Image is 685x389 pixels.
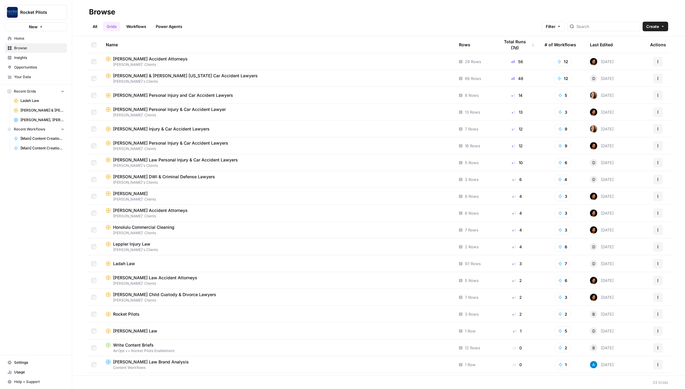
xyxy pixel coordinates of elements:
span: [Main] Content Creation Article [20,145,64,151]
a: [PERSON_NAME] Child Custody & Divorce Lawyers[PERSON_NAME]' Clients [106,292,449,303]
div: 12 [499,143,535,149]
a: Grids [103,22,120,31]
a: [PERSON_NAME] Accident Attorneys[PERSON_NAME]' Clients [106,56,449,67]
span: Create [646,23,659,29]
a: [PERSON_NAME][PERSON_NAME]' Clients [106,191,449,202]
a: [Main] Content Creation Article [11,143,67,153]
div: Rows [459,36,470,53]
a: Opportunities [5,63,67,72]
div: 6 [499,176,535,182]
div: 2 [499,294,535,300]
button: 4 [554,175,571,184]
span: [PERSON_NAME] [113,191,148,197]
img: wt756mygx0n7rybn42vblmh42phm [590,277,597,284]
button: 3 [554,225,571,235]
span: [PERSON_NAME] Personal Injury and Car Accident Lawyers [113,92,233,98]
div: Actions [650,36,666,53]
div: [DATE] [590,277,614,284]
span: [PERSON_NAME] Law Accident Attorneys [113,275,197,281]
div: 4 [499,227,535,233]
span: Ladah Law [20,98,64,103]
span: D [592,176,595,182]
button: Help + Support [5,377,67,387]
img: wt756mygx0n7rybn42vblmh42phm [590,294,597,301]
a: [PERSON_NAME] Law Personal Injury & Car Accident Lawyers[PERSON_NAME]'s Clients [106,157,449,168]
span: Rocket Pilots [113,311,140,317]
span: [PERSON_NAME]'s Clients [106,180,449,185]
span: [PERSON_NAME] & [PERSON_NAME] [US_STATE] Car Accident Lawyers [20,108,64,113]
a: Browse [5,43,67,53]
span: 7 Rows [465,294,478,300]
span: 3 Rows [465,176,479,182]
span: Browse [14,45,64,51]
div: 10 [499,160,535,166]
div: 4 [499,210,535,216]
span: [PERSON_NAME]' Clients [106,213,449,219]
span: [PERSON_NAME] Law [113,328,157,334]
div: 1 [499,328,535,334]
span: [PERSON_NAME], [PERSON_NAME] & [PERSON_NAME] [20,117,64,123]
a: [PERSON_NAME] & [PERSON_NAME] [US_STATE] Car Accident Lawyers [11,106,67,115]
span: 66 Rows [465,75,481,81]
span: Leppler Injury Law [113,241,150,247]
a: [PERSON_NAME] DWI & Criminal Defense Lawyers[PERSON_NAME]'s Clients [106,174,449,185]
div: [DATE] [590,243,614,250]
div: [DATE] [590,109,614,116]
div: 0 [499,362,535,368]
button: Filter [542,22,565,31]
span: Home [14,36,64,41]
a: Your Data [5,72,67,82]
div: 4 [499,193,535,199]
span: [PERSON_NAME]'s Clients [106,163,449,168]
span: [PERSON_NAME]' Clients [106,112,449,118]
span: 12 Rows [465,345,480,351]
button: 5 [554,90,571,100]
input: Search [576,23,637,29]
span: Opportunities [14,65,64,70]
a: All [89,22,101,31]
span: [PERSON_NAME]' Clients [106,298,449,303]
span: 8 Rows [465,92,479,98]
a: Settings [5,358,67,367]
img: wt756mygx0n7rybn42vblmh42phm [590,58,597,65]
span: AirOps <> Rocket Pilots Enablement [106,348,449,354]
button: 3 [554,191,571,201]
span: D [592,160,595,166]
button: 12 [553,74,572,83]
div: [DATE] [590,125,614,133]
img: o3cqybgnmipr355j8nz4zpq1mc6x [590,361,597,368]
a: Workflows [123,22,150,31]
span: [PERSON_NAME] Personal Injury & Car Accident Lawyers [113,140,228,146]
div: 12 [499,126,535,132]
span: Help + Support [14,379,64,384]
span: [PERSON_NAME]'s Clients [106,79,449,84]
span: [PERSON_NAME]' Clients [106,146,449,152]
button: 5 [554,326,571,336]
span: 97 Rows [465,261,481,267]
span: [PERSON_NAME] Law Personal Injury & Car Accident Lawyers [113,157,238,163]
button: 1 [554,360,571,369]
span: Honolulu Commercial Cleaning [113,224,174,230]
span: 2 Rows [465,244,479,250]
div: # of Workflows [545,36,576,53]
a: Ladah Law [11,96,67,106]
div: 33 Grids [653,379,668,385]
img: wt756mygx0n7rybn42vblmh42phm [590,109,597,116]
span: D [592,261,595,267]
div: [DATE] [590,327,614,335]
div: [DATE] [590,159,614,166]
button: 7 [554,259,571,268]
span: [PERSON_NAME] Law Brand Analysis [113,359,189,365]
button: New [5,22,67,31]
span: Settings [14,360,64,365]
span: 1 Row [465,362,476,368]
div: 0 [499,345,535,351]
span: 6 Rows [465,193,479,199]
div: [DATE] [590,142,614,149]
span: [PERSON_NAME] Accident Attorneys [113,56,188,62]
div: [DATE] [590,260,614,267]
span: B [592,311,595,317]
span: [PERSON_NAME]' Clients [106,62,449,67]
div: 56 [499,59,535,65]
button: Workspace: Rocket Pilots [5,5,67,20]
